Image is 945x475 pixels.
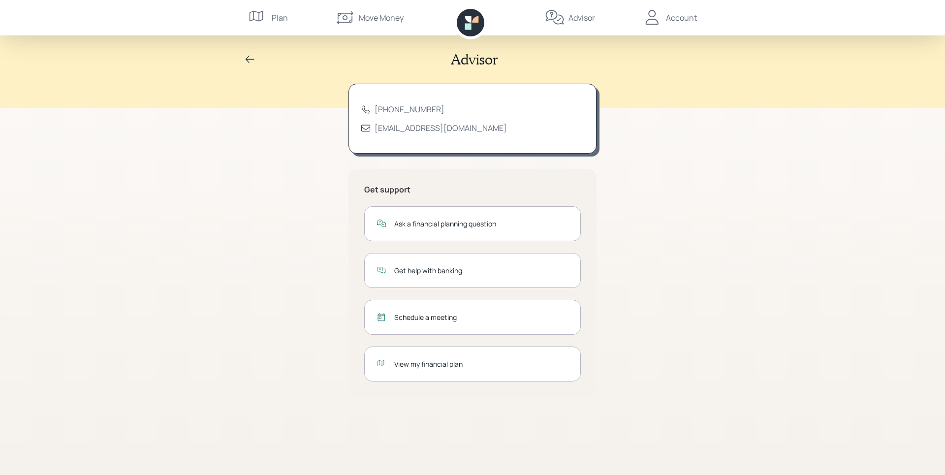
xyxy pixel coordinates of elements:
[375,104,444,115] a: [PHONE_NUMBER]
[364,185,581,194] h5: Get support
[394,312,568,322] div: Schedule a meeting
[451,51,498,68] h2: Advisor
[375,123,507,133] a: [EMAIL_ADDRESS][DOMAIN_NAME]
[359,12,404,24] div: Move Money
[666,12,697,24] div: Account
[394,219,568,229] div: Ask a financial planning question
[394,265,568,276] div: Get help with banking
[568,12,595,24] div: Advisor
[394,359,568,369] div: View my financial plan
[272,12,288,24] div: Plan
